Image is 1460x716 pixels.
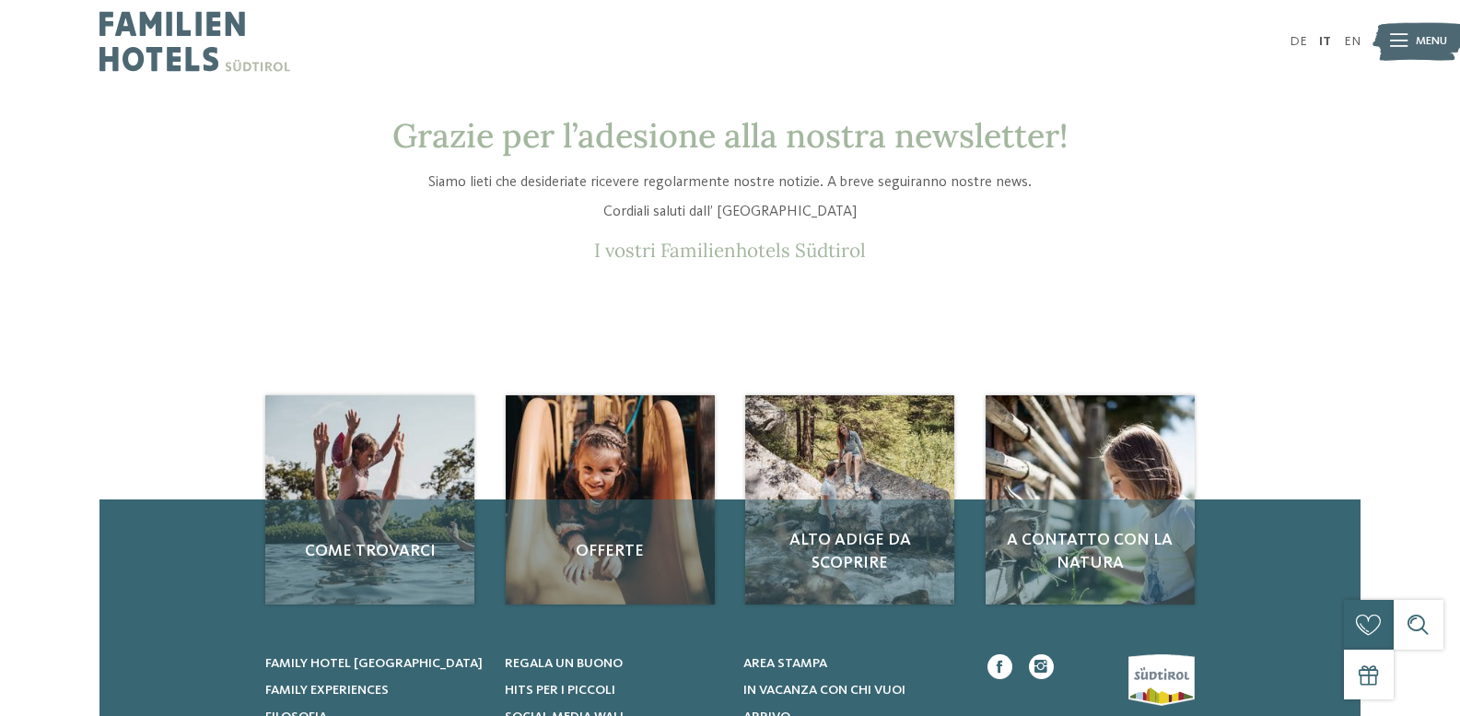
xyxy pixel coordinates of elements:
[282,540,458,563] span: Come trovarci
[743,654,962,673] a: Area stampa
[1319,35,1331,48] a: IT
[1290,35,1307,48] a: DE
[743,684,905,697] span: In vacanza con chi vuoi
[762,529,938,575] span: Alto Adige da scoprire
[505,681,723,699] a: Hits per i piccoli
[265,684,389,697] span: Family experiences
[745,395,954,604] img: Newsletter
[392,114,1068,157] span: Grazie per l’adesione alla nostra newsletter!
[743,657,827,670] span: Area stampa
[265,395,474,604] img: Newsletter
[986,395,1195,604] a: Newsletter A contatto con la natura
[745,395,954,604] a: Newsletter Alto Adige da scoprire
[506,395,715,604] img: Newsletter
[1344,35,1361,48] a: EN
[265,657,483,670] span: Family hotel [GEOGRAPHIC_DATA]
[1416,33,1447,50] span: Menu
[986,395,1195,604] img: Newsletter
[506,395,715,604] a: Newsletter Offerte
[743,681,962,699] a: In vacanza con chi vuoi
[265,654,484,673] a: Family hotel [GEOGRAPHIC_DATA]
[505,684,615,697] span: Hits per i piccoli
[1002,529,1178,575] span: A contatto con la natura
[265,395,474,604] a: Newsletter Come trovarci
[336,202,1125,223] p: Cordiali saluti dall’ [GEOGRAPHIC_DATA]
[505,657,623,670] span: Regala un buono
[336,240,1125,263] p: I vostri Familienhotels Südtirol
[265,681,484,699] a: Family experiences
[505,654,723,673] a: Regala un buono
[336,172,1125,194] p: Siamo lieti che desideriate ricevere regolarmente nostre notizie. A breve seguiranno nostre news.
[522,540,698,563] span: Offerte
